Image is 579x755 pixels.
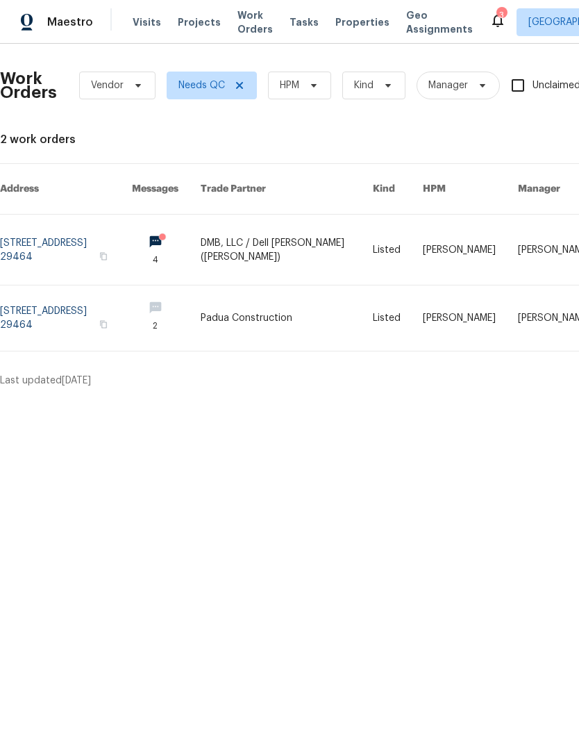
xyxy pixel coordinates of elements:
th: Kind [362,164,412,215]
span: Tasks [289,17,319,27]
td: [PERSON_NAME] [412,285,507,351]
td: Listed [362,215,412,285]
span: Vendor [91,78,124,92]
td: DMB, LLC / Dell [PERSON_NAME] ([PERSON_NAME]) [190,215,362,285]
th: Messages [121,164,190,215]
span: Maestro [47,15,93,29]
span: [DATE] [62,376,91,385]
button: Copy Address [97,250,110,263]
span: Manager [428,78,468,92]
span: Visits [133,15,161,29]
th: Trade Partner [190,164,362,215]
span: Kind [354,78,374,92]
span: Projects [178,15,221,29]
span: Needs QC [178,78,225,92]
span: Work Orders [237,8,273,36]
span: HPM [280,78,299,92]
td: [PERSON_NAME] [412,215,507,285]
td: Padua Construction [190,285,362,351]
span: Geo Assignments [406,8,473,36]
span: Properties [335,15,389,29]
td: Listed [362,285,412,351]
th: HPM [412,164,507,215]
div: 3 [496,8,506,22]
button: Copy Address [97,318,110,331]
